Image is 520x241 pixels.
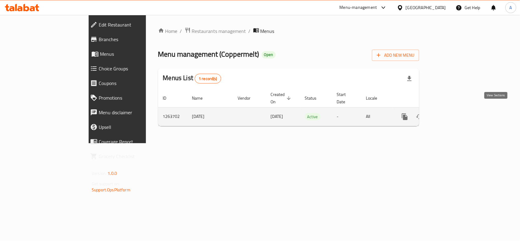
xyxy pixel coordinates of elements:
[332,107,361,126] td: -
[92,180,120,188] span: Get support on:
[99,21,171,28] span: Edit Restaurant
[85,90,175,105] a: Promotions
[377,51,414,59] span: Add New Menu
[262,51,276,58] div: Open
[100,50,171,58] span: Menus
[85,105,175,120] a: Menu disclaimer
[92,186,130,194] a: Support.OpsPlatform
[361,107,393,126] td: All
[85,149,175,164] a: Grocery Checklist
[262,52,276,57] span: Open
[99,36,171,43] span: Branches
[271,112,283,120] span: [DATE]
[99,153,171,160] span: Grocery Checklist
[99,94,171,101] span: Promotions
[99,138,171,145] span: Coverage Report
[99,109,171,116] span: Menu disclaimer
[393,89,461,108] th: Actions
[260,27,274,35] span: Menus
[305,94,325,102] span: Status
[510,4,512,11] span: A
[195,74,221,83] div: Total records count
[195,76,221,82] span: 1 record(s)
[192,94,211,102] span: Name
[180,27,182,35] li: /
[398,109,412,124] button: more
[187,107,233,126] td: [DATE]
[158,89,461,126] table: enhanced table
[163,94,175,102] span: ID
[340,4,377,11] div: Menu-management
[249,27,251,35] li: /
[185,27,246,35] a: Restaurants management
[372,50,419,61] button: Add New Menu
[99,123,171,131] span: Upsell
[412,109,427,124] button: Change Status
[158,47,259,61] span: Menu management ( Coppermelt )
[85,76,175,90] a: Coupons
[158,27,419,35] nav: breadcrumb
[85,120,175,134] a: Upsell
[85,61,175,76] a: Choice Groups
[402,71,417,86] div: Export file
[92,169,107,177] span: Version:
[108,169,117,177] span: 1.0.0
[271,91,293,105] span: Created On
[99,80,171,87] span: Coupons
[305,113,320,120] span: Active
[406,4,446,11] div: [GEOGRAPHIC_DATA]
[192,27,246,35] span: Restaurants management
[99,65,171,72] span: Choice Groups
[366,94,385,102] span: Locale
[337,91,354,105] span: Start Date
[163,73,221,83] h2: Menus List
[85,134,175,149] a: Coverage Report
[85,17,175,32] a: Edit Restaurant
[85,47,175,61] a: Menus
[238,94,259,102] span: Vendor
[85,32,175,47] a: Branches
